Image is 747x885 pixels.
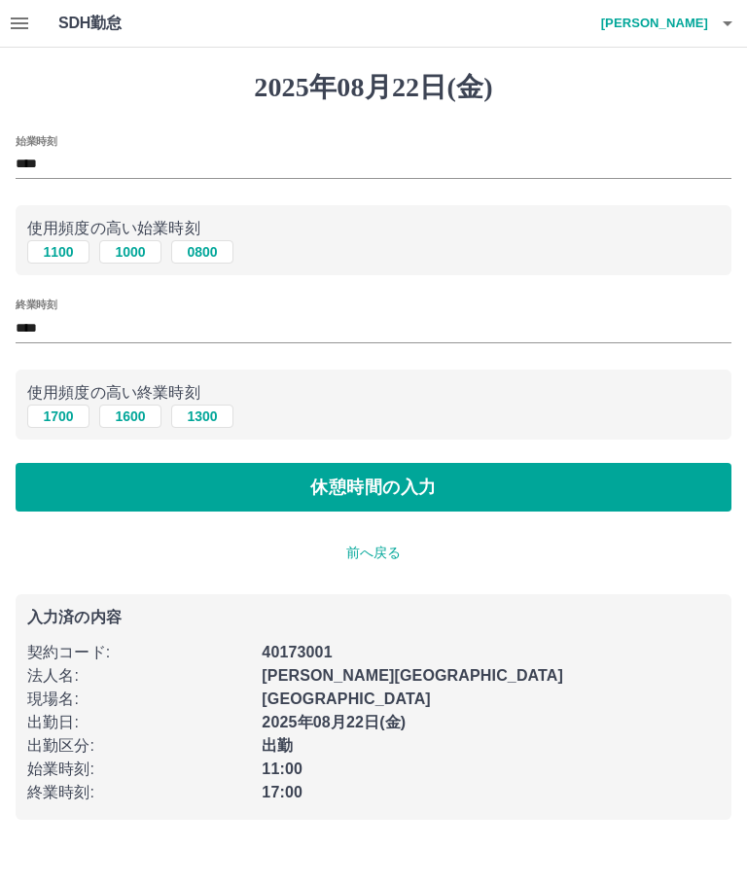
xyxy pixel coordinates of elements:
p: 出勤区分 : [27,734,250,758]
b: [GEOGRAPHIC_DATA] [262,690,431,707]
p: 使用頻度の高い終業時刻 [27,381,720,405]
label: 始業時刻 [16,133,56,148]
label: 終業時刻 [16,298,56,312]
button: 1300 [171,405,233,428]
h1: 2025年08月22日(金) [16,71,731,104]
button: 1100 [27,240,89,264]
button: 休憩時間の入力 [16,463,731,512]
b: 40173001 [262,644,332,660]
p: 出勤日 : [27,711,250,734]
p: 契約コード : [27,641,250,664]
b: 2025年08月22日(金) [262,714,406,730]
b: [PERSON_NAME][GEOGRAPHIC_DATA] [262,667,563,684]
button: 1000 [99,240,161,264]
button: 0800 [171,240,233,264]
p: 前へ戻る [16,543,731,563]
b: 11:00 [262,761,302,777]
button: 1700 [27,405,89,428]
p: 法人名 : [27,664,250,688]
button: 1600 [99,405,161,428]
p: 現場名 : [27,688,250,711]
p: 始業時刻 : [27,758,250,781]
p: 入力済の内容 [27,610,720,625]
p: 終業時刻 : [27,781,250,804]
b: 出勤 [262,737,293,754]
b: 17:00 [262,784,302,800]
p: 使用頻度の高い始業時刻 [27,217,720,240]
